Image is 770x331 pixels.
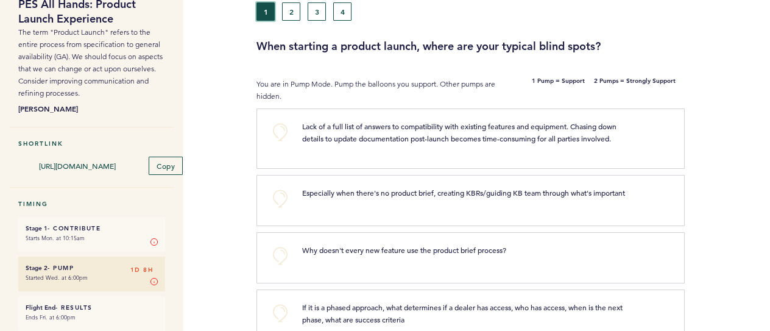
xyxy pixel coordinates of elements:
span: Especially when there's no product brief, creating KBRs/guiding KB team through what's important [302,188,625,198]
time: Starts Mon. at 10:15am [26,234,85,242]
button: 2 [282,2,300,21]
small: Flight End [26,304,55,311]
button: 3 [308,2,326,21]
span: The term "Product Launch" refers to the entire process from specification to general availability... [18,27,163,98]
button: 4 [333,2,351,21]
span: Why doesn't every new feature use the product brief process? [302,245,506,255]
h5: Timing [18,200,165,208]
span: 1D 8H [130,264,154,276]
h5: Shortlink [18,140,165,148]
b: 2 Pumps = Strongly Support [594,78,676,102]
span: Copy [157,161,175,171]
h3: When starting a product launch, where are your typical blind spots? [256,39,761,54]
span: Lack of a full list of answers to compatibility with existing features and equipment. Chasing dow... [302,121,618,143]
button: 1 [256,2,275,21]
small: Stage 1 [26,224,48,232]
small: Stage 2 [26,264,48,272]
h6: - Pump [26,264,158,272]
button: Copy [149,157,183,175]
h6: - Contribute [26,224,158,232]
span: If it is a phased approach, what determines if a dealer has access, who has access, when is the n... [302,302,624,324]
time: Ends Fri. at 6:00pm [26,313,76,321]
b: [PERSON_NAME] [18,102,165,115]
h6: - Results [26,304,158,311]
b: 1 Pump = Support [532,78,585,102]
p: You are in Pump Mode. Pump the balloons you support. Other pumps are hidden. [256,78,504,102]
time: Started Wed. at 6:00pm [26,274,88,282]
